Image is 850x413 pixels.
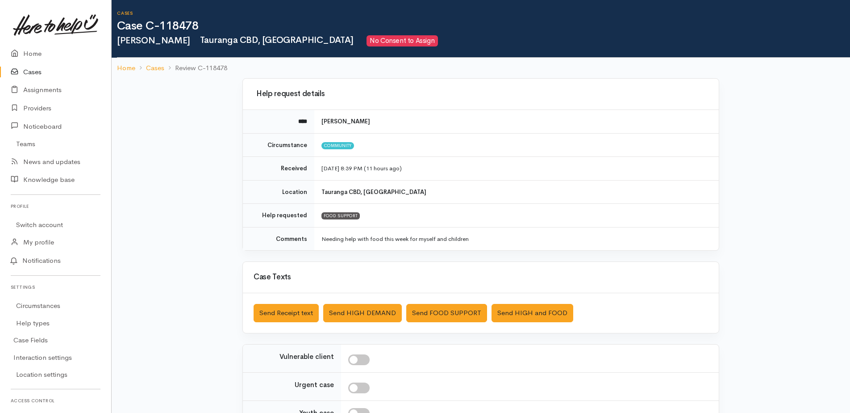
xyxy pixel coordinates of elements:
h3: Case Texts [254,273,708,282]
h6: Settings [11,281,100,293]
h1: Case C-118478 [117,20,850,33]
td: Needing help with food this week for myself and children [314,227,719,250]
button: Send Receipt text [254,304,319,322]
td: Comments [243,227,314,250]
nav: breadcrumb [112,58,850,79]
td: [DATE] 8:39 PM (11 hours ago) [314,157,719,181]
button: Send HIGH DEMAND [323,304,402,322]
td: Received [243,157,314,181]
h6: Cases [117,11,850,16]
span: No Consent to Assign [367,35,438,46]
td: Circumstance [243,133,314,157]
a: Cases [146,63,164,73]
h6: Profile [11,200,100,212]
div: FOOD SUPPORT [321,212,360,219]
td: Help requested [243,204,314,228]
span: Community [321,142,354,149]
button: Send HIGH and FOOD [492,304,573,322]
label: Vulnerable client [279,352,334,362]
a: Home [117,63,135,73]
b: Tauranga CBD, [GEOGRAPHIC_DATA] [321,188,426,196]
label: Urgent case [295,380,334,390]
h2: [PERSON_NAME] [117,35,850,46]
li: Review C-118478 [164,63,227,73]
h6: Access control [11,395,100,407]
h3: Help request details [254,90,708,98]
button: Send FOOD SUPPORT [406,304,487,322]
span: Tauranga CBD, [GEOGRAPHIC_DATA] [196,34,354,46]
b: [PERSON_NAME] [321,118,370,125]
td: Location [243,180,314,204]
